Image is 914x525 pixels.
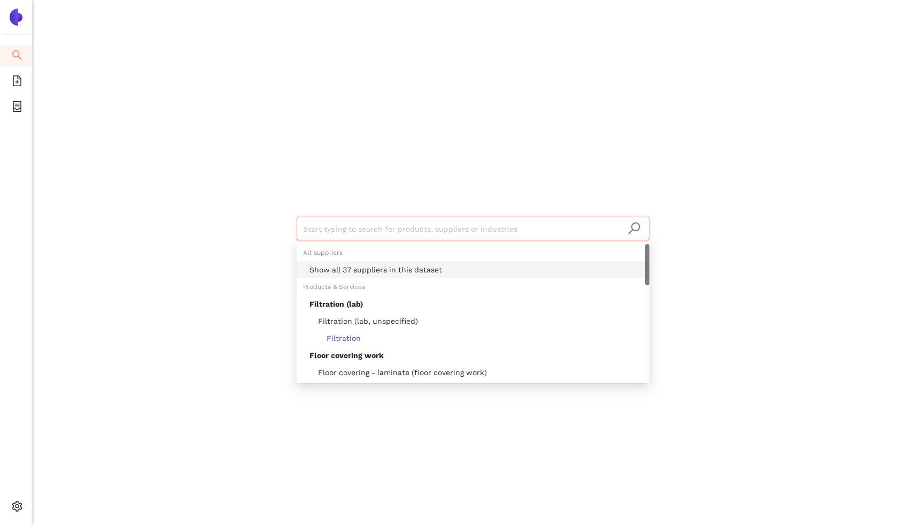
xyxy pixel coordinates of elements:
[309,351,384,360] span: Floor covering work
[12,46,22,67] span: search
[309,368,487,377] span: Floor covering - laminate (floor covering work)
[309,300,363,308] span: Filtration (lab)
[7,9,25,26] img: Logo
[12,497,22,519] span: setting
[309,334,361,343] span: Filtration
[628,222,641,235] span: search
[309,317,418,325] span: Filtration (lab, unspecified)
[309,264,643,276] div: Show all 37 suppliers in this dataset
[297,278,649,295] div: Products & Services
[12,72,22,93] span: file-add
[12,97,22,119] span: container
[297,261,649,278] div: Show all 37 suppliers in this dataset
[297,244,649,261] div: All suppliers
